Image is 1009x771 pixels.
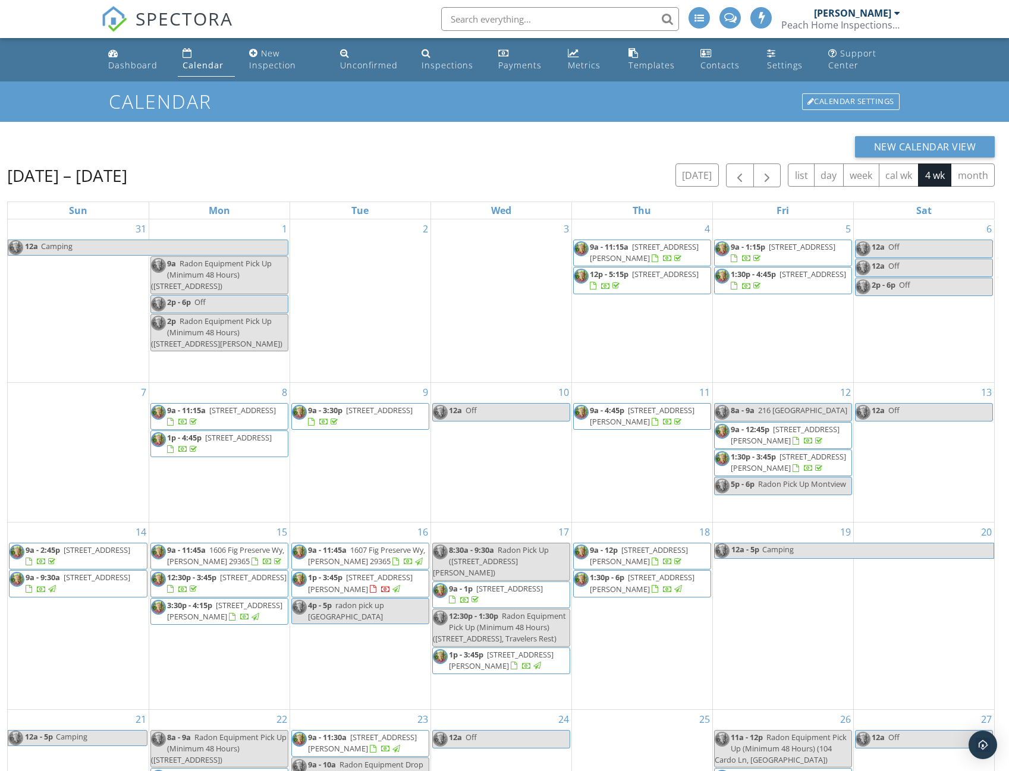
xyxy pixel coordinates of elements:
div: New Inspection [249,48,296,71]
a: Go to September 12, 2025 [838,383,853,402]
img: travis.jpg [8,240,23,255]
img: travis.jpg [715,451,730,466]
span: 2p - 6p [167,297,191,307]
span: [STREET_ADDRESS] [632,269,699,279]
button: day [814,163,844,187]
span: Off [888,405,900,416]
a: 9a - 11:45a 1607 Fig Preserve Wy, [PERSON_NAME] 29365 [291,543,429,569]
div: Templates [628,59,675,71]
a: Go to September 8, 2025 [279,383,290,402]
img: travis.jpg [151,572,166,587]
td: Go to September 5, 2025 [712,219,853,382]
a: Calendar Settings [801,92,901,111]
td: Go to September 17, 2025 [430,523,571,710]
a: Go to September 14, 2025 [133,523,149,542]
a: 1p - 3:45p [STREET_ADDRESS][PERSON_NAME] [432,647,570,674]
img: travis.jpg [856,405,870,420]
span: Radon Equipment Pick Up (Minimum 48 Hours) ([STREET_ADDRESS][PERSON_NAME]) [151,316,282,349]
span: Radon Equipment Pick Up (Minimum 48 Hours) (104 Cardo Ln, [GEOGRAPHIC_DATA]) [715,732,847,765]
span: 9a - 11:45a [308,545,347,555]
a: Go to September 1, 2025 [279,219,290,238]
img: travis.jpg [10,545,24,559]
td: Go to September 7, 2025 [8,382,149,522]
a: Settings [762,43,814,77]
span: Off [899,279,910,290]
td: Go to September 9, 2025 [290,382,430,522]
a: 9a - 3:30p [STREET_ADDRESS] [308,405,413,427]
span: 1p - 4:45p [167,432,202,443]
a: Saturday [914,202,934,219]
span: Off [888,260,900,271]
button: [DATE] [675,163,719,187]
div: Support Center [828,48,876,71]
a: Thursday [630,202,653,219]
img: The Best Home Inspection Software - Spectora [101,6,127,32]
span: 2p - 6p [872,279,895,290]
span: 12a [872,732,885,742]
a: 9a - 11:15a [STREET_ADDRESS][PERSON_NAME] [590,241,699,263]
a: Go to September 24, 2025 [556,710,571,729]
span: 1p - 3:45p [308,572,342,583]
a: 9a - 11:30a [STREET_ADDRESS][PERSON_NAME] [291,730,429,757]
a: Monday [206,202,232,219]
span: 9a - 11:30a [308,732,347,742]
span: 8:30a - 9:30a [449,545,494,555]
span: Off [466,732,477,742]
span: 8a - 9a [167,732,191,742]
span: 8a - 9a [731,405,755,416]
span: SPECTORA [136,6,233,31]
td: Go to September 8, 2025 [149,382,290,522]
td: Go to September 4, 2025 [571,219,712,382]
span: 9a - 11:45a [167,545,206,555]
a: 1:30p - 6p [STREET_ADDRESS][PERSON_NAME] [590,572,694,594]
img: travis.jpg [574,572,589,587]
img: travis.jpg [433,610,448,625]
span: 11a - 12p [731,732,763,742]
a: 1:30p - 4:45p [STREET_ADDRESS] [714,267,852,294]
span: [STREET_ADDRESS][PERSON_NAME] [590,241,699,263]
button: Previous [726,163,754,188]
span: [STREET_ADDRESS][PERSON_NAME] [590,405,694,427]
img: travis.jpg [856,260,870,275]
div: Calendar Settings [802,93,900,110]
span: [STREET_ADDRESS] [220,572,287,583]
span: Camping [41,241,73,251]
a: 3:30p - 4:15p [STREET_ADDRESS][PERSON_NAME] [167,600,282,622]
span: 9a - 12p [590,545,618,555]
div: Inspections [422,59,473,71]
span: 1p - 3:45p [449,649,483,660]
button: Next [753,163,781,188]
a: Support Center [823,43,906,77]
img: travis.jpg [433,583,448,598]
td: Go to September 14, 2025 [8,523,149,710]
a: Go to September 4, 2025 [702,219,712,238]
div: Calendar [183,59,224,71]
span: 9a - 11:15a [590,241,628,252]
a: New Inspection [244,43,326,77]
a: Go to September 2, 2025 [420,219,430,238]
img: travis.jpg [715,405,730,420]
span: Camping [762,544,794,555]
img: travis.jpg [574,405,589,420]
td: Go to September 12, 2025 [712,382,853,522]
button: week [843,163,879,187]
a: 9a - 12:45p [STREET_ADDRESS][PERSON_NAME] [731,424,840,446]
a: 9a - 1:15p [STREET_ADDRESS] [714,240,852,266]
img: travis.jpg [433,545,448,559]
a: 1p - 3:45p [STREET_ADDRESS][PERSON_NAME] [449,649,554,671]
td: Go to September 10, 2025 [430,382,571,522]
div: Payments [498,59,542,71]
img: travis.jpg [292,732,307,747]
img: travis.jpg [292,600,307,615]
span: 9a - 2:45p [26,545,60,555]
span: [STREET_ADDRESS][PERSON_NAME] [590,572,694,594]
a: 12:30p - 3:45p [STREET_ADDRESS] [167,572,287,594]
a: 1p - 3:45p [STREET_ADDRESS][PERSON_NAME] [291,570,429,597]
span: 216 [GEOGRAPHIC_DATA] [758,405,847,416]
span: 12a - 5p [24,731,54,745]
td: Go to September 6, 2025 [853,219,994,382]
span: [STREET_ADDRESS] [476,583,543,594]
a: 1:30p - 6p [STREET_ADDRESS][PERSON_NAME] [573,570,711,597]
img: travis.jpg [715,543,730,558]
img: travis.jpg [715,269,730,284]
